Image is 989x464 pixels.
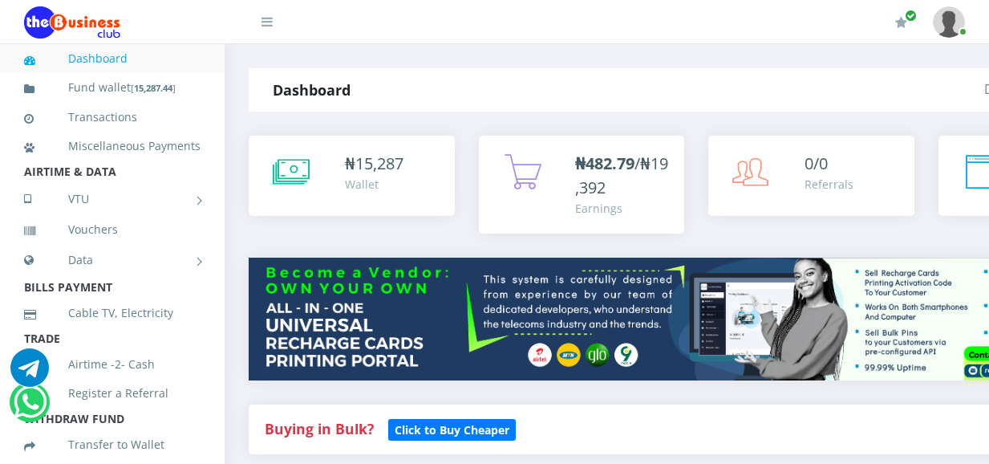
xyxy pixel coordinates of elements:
a: Data [24,240,201,280]
a: 0/0 Referrals [708,136,914,216]
a: ₦15,287 Wallet [249,136,455,216]
a: Transfer to Wallet [24,426,201,463]
div: ₦ [345,152,403,176]
strong: Dashboard [273,80,351,100]
a: Chat for support [14,395,47,421]
a: Chat for support [10,360,49,387]
span: /₦19,392 [575,153,668,198]
b: ₦482.79 [575,153,634,174]
a: Dashboard [24,40,201,77]
span: 0/0 [805,153,828,174]
i: Renew/Upgrade Subscription [895,16,907,29]
small: [ ] [131,82,176,94]
div: Referrals [805,176,853,193]
a: Miscellaneous Payments [24,128,201,165]
a: Register a Referral [24,375,201,412]
a: Vouchers [24,211,201,248]
b: 15,287.44 [134,82,172,94]
a: VTU [24,179,201,219]
img: User [933,6,965,38]
a: Click to Buy Cheaper [388,419,516,438]
b: Click to Buy Cheaper [395,422,509,438]
a: Airtime -2- Cash [24,346,201,383]
a: ₦482.79/₦19,392 Earnings [479,136,685,234]
div: Earnings [575,200,669,217]
strong: Buying in Bulk? [265,419,374,438]
span: Renew/Upgrade Subscription [905,10,917,22]
a: Fund wallet[15,287.44] [24,69,201,107]
a: Cable TV, Electricity [24,295,201,332]
img: Logo [24,6,120,39]
span: 15,287 [355,153,403,174]
div: Wallet [345,176,403,193]
a: Transactions [24,99,201,136]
